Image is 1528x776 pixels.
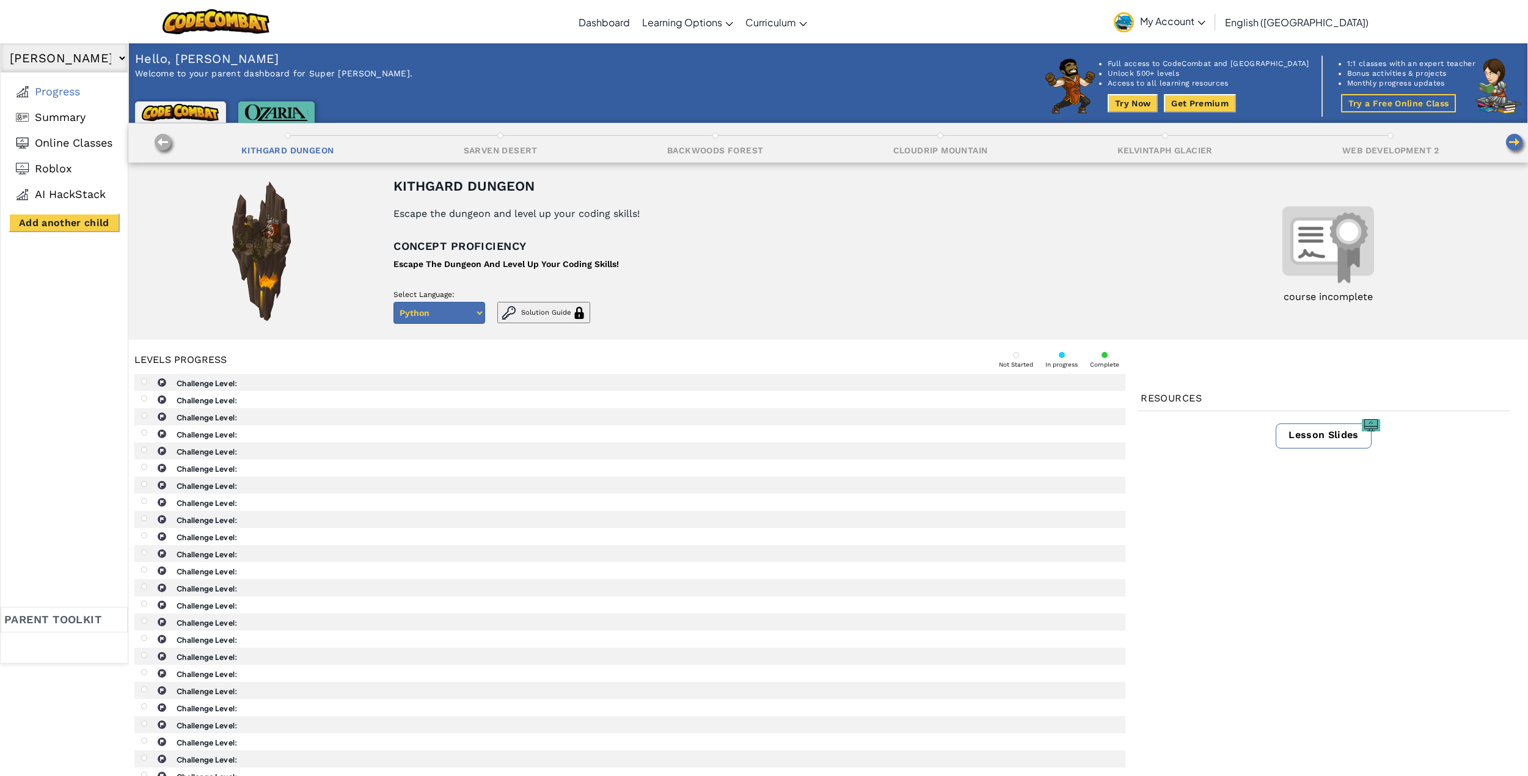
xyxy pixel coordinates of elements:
[157,412,167,422] img: IconChallengeLevel.svg
[464,145,538,156] div: Sarven Desert
[157,703,167,712] img: IconChallengeLevel.svg
[177,635,238,645] b: Challenge Level:
[1114,12,1134,32] img: avatar
[16,188,29,200] img: AI Hackstack
[177,738,238,747] b: Challenge Level:
[177,601,238,610] b: Challenge Level:
[135,68,412,79] p: Welcome to your parent dashboard for Super [PERSON_NAME].
[177,687,238,696] b: Challenge Level:
[1045,361,1078,368] div: In progress
[642,16,722,29] span: Learning Options
[636,5,739,38] a: Learning Options
[177,430,238,439] b: Challenge Level:
[157,549,167,558] img: IconChallengeLevel.svg
[35,136,112,150] span: Online Classes
[241,145,334,156] div: Kithgard Dungeon
[163,9,269,34] img: CodeCombat logo
[177,550,238,559] b: Challenge Level:
[157,754,167,764] img: IconChallengeLevel.svg
[10,130,119,156] a: Online Classes Online Classes
[745,16,796,29] span: Curriculum
[10,156,119,181] a: Roblox Roblox
[1362,419,1380,431] img: Slides icon
[1108,68,1309,78] li: Unlock 500+ levels
[1347,59,1475,68] li: 1:1 classes with an expert teacher
[1140,15,1205,27] span: My Account
[1045,59,1095,114] img: CodeCombat character
[10,79,119,104] a: Progress Progress
[393,237,875,255] p: Concept proficiency
[177,447,238,456] b: Challenge Level:
[177,584,238,593] b: Challenge Level:
[135,49,412,68] p: Hello, [PERSON_NAME]
[1284,291,1373,303] div: course incomplete
[1138,386,1510,411] div: Resources
[177,567,238,576] b: Challenge Level:
[157,651,167,661] img: IconChallengeLevel.svg
[1108,94,1158,112] button: Try Now
[1347,68,1475,78] li: Bonus activities & projects
[739,5,813,38] a: Curriculum
[35,85,80,98] span: Progress
[157,686,167,695] img: IconChallengeLevel.svg
[157,446,167,456] img: IconChallengeLevel.svg
[142,104,219,121] img: CodeCombat logo
[177,516,238,525] b: Challenge Level:
[1108,78,1309,88] li: Access to all learning resources
[1108,59,1309,68] li: Full access to CodeCombat and [GEOGRAPHIC_DATA]
[157,395,167,404] img: IconChallengeLevel.svg
[157,634,167,644] img: IconChallengeLevel.svg
[573,307,585,319] img: Solution Guide Icon
[35,188,106,201] span: AI HackStack
[16,137,29,149] img: Online Classes
[1282,199,1374,291] img: Certificate image
[157,566,167,576] img: IconChallengeLevel.svg
[177,755,238,764] b: Challenge Level:
[572,5,636,38] a: Dashboard
[9,213,120,233] a: Add another child
[1090,361,1119,368] div: Complete
[157,480,167,490] img: IconChallengeLevel.svg
[157,720,167,730] img: IconChallengeLevel.svg
[16,86,29,98] img: Progress
[1164,94,1236,112] button: Get Premium
[177,721,238,730] b: Challenge Level:
[1225,16,1369,29] span: English ([GEOGRAPHIC_DATA])
[177,481,238,491] b: Challenge Level:
[134,354,227,366] div: Levels progress
[393,290,590,299] p: Select Language:
[157,600,167,610] img: IconChallengeLevel.svg
[1342,145,1439,156] div: Web Development 2
[893,145,988,156] div: Cloudrip Mountain
[1341,94,1457,112] button: Try a Free Online Class
[157,583,167,593] img: IconChallengeLevel.svg
[177,533,238,542] b: Challenge Level:
[157,668,167,678] img: IconChallengeLevel.svg
[9,213,120,232] button: Add another child
[521,309,571,317] span: Solution Guide
[177,413,238,422] b: Challenge Level:
[157,497,167,507] img: IconChallengeLevel.svg
[157,463,167,473] img: IconChallengeLevel.svg
[16,163,29,175] img: Roblox
[1219,5,1375,38] a: English ([GEOGRAPHIC_DATA])
[1289,429,1358,441] span: Lesson Slides
[497,302,590,323] button: Solution Guide
[177,499,238,508] b: Challenge Level:
[393,255,619,273] div: Escape The Dungeon And Level Up Your Coding Skills!
[10,104,119,130] a: Summary Summary
[1347,78,1475,88] li: Monthly progress updates
[157,429,167,439] img: IconChallengeLevel.svg
[177,396,238,405] b: Challenge Level:
[1,607,128,663] a: Parent toolkit
[999,361,1033,368] div: Not Started
[223,175,299,328] img: Campaign image
[157,378,167,387] img: IconChallengeLevel.svg
[393,179,535,194] div: Kithgard Dungeon
[1504,133,1528,156] img: Move right
[177,464,238,474] b: Challenge Level:
[393,208,640,220] div: Escape the dungeon and level up your coding skills!
[35,111,86,124] span: Summary
[177,653,238,662] b: Challenge Level:
[1108,2,1212,41] a: My Account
